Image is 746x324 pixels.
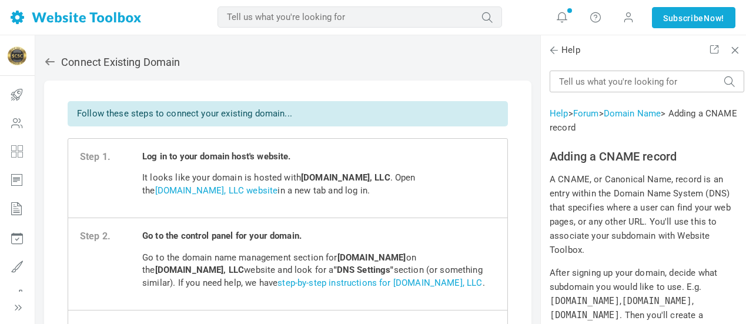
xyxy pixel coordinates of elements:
[301,172,390,183] b: [DOMAIN_NAME], LLC
[80,151,142,164] strong: Step 1.
[548,44,560,56] span: Back
[550,172,744,257] p: A CNAME, or Canonical Name, record is an entry within the Domain Name System (DNS) that specifies...
[573,108,599,119] a: Forum
[550,71,744,92] input: Tell us what you're looking for
[334,265,394,275] strong: "DNS Settings"
[142,151,291,162] b: Log in to your domain host's website.
[80,230,142,243] strong: Step 2.
[704,12,724,25] span: Now!
[550,44,580,56] span: Help
[652,7,735,28] a: SubscribeNow!
[604,108,661,119] a: Domain Name
[142,252,496,289] p: Go to the domain name management section for on the website and look for a section (or something ...
[550,310,620,320] code: [DOMAIN_NAME]
[218,6,502,28] input: Tell us what you're looking for
[44,56,531,69] h2: Connect existing domain
[142,172,496,197] p: It looks like your domain is hosted with . Open the in a new tab and log in.
[550,108,737,133] span: > > > Adding a CNAME record
[155,185,278,196] a: [DOMAIN_NAME], LLC website
[155,265,245,275] strong: [DOMAIN_NAME], LLC
[337,252,406,263] strong: [DOMAIN_NAME]
[550,296,620,306] code: [DOMAIN_NAME]
[77,108,292,119] span: Follow these steps to connect your existing domain...
[550,149,744,163] h2: Adding a CNAME record
[8,46,26,65] img: cropcircle.png
[550,108,568,119] a: Help
[142,231,302,241] b: Go to the control panel for your domain.
[277,278,482,288] a: step-by-step instructions for [DOMAIN_NAME], LLC
[622,296,692,306] code: [DOMAIN_NAME]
